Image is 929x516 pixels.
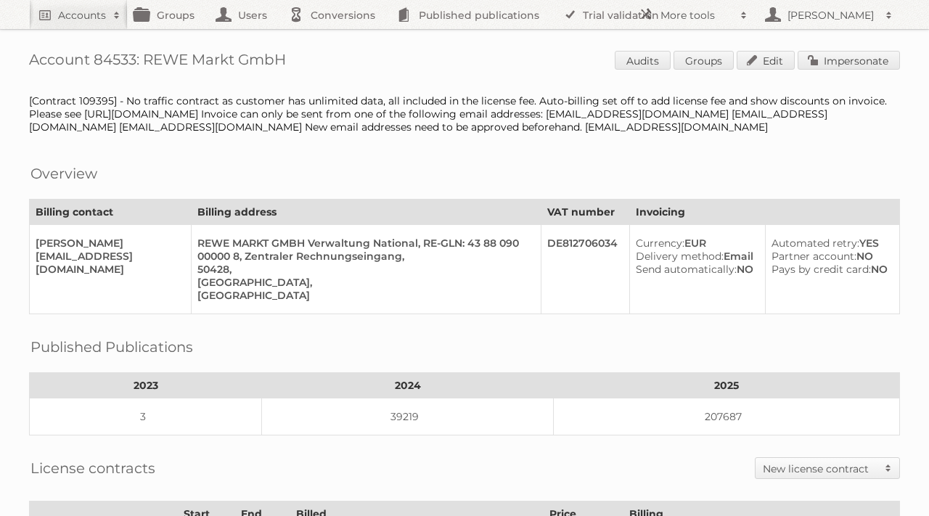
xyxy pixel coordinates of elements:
div: EUR [636,237,753,250]
div: [GEOGRAPHIC_DATA], [197,276,529,289]
span: Currency: [636,237,684,250]
a: Impersonate [798,51,900,70]
span: Delivery method: [636,250,724,263]
div: [EMAIL_ADDRESS][DOMAIN_NAME] [36,250,179,276]
h2: More tools [660,8,733,22]
div: NO [772,250,888,263]
th: 2023 [30,373,262,398]
div: NO [636,263,753,276]
span: Partner account: [772,250,856,263]
a: Audits [615,51,671,70]
h2: Accounts [58,8,106,22]
td: 39219 [262,398,554,435]
div: [GEOGRAPHIC_DATA] [197,289,529,302]
a: Edit [737,51,795,70]
h2: New license contract [763,462,877,476]
h2: Published Publications [30,336,193,358]
div: NO [772,263,888,276]
span: Automated retry: [772,237,859,250]
span: Toggle [877,458,899,478]
div: YES [772,237,888,250]
th: Billing contact [30,200,192,225]
td: 3 [30,398,262,435]
div: [Contract 109395] - No traffic contract as customer has unlimited data, all included in the licen... [29,94,900,134]
th: Billing address [191,200,541,225]
th: VAT number [541,200,629,225]
td: DE812706034 [541,225,629,314]
h2: Overview [30,163,97,184]
span: Send automatically: [636,263,737,276]
th: 2025 [553,373,899,398]
a: Groups [674,51,734,70]
div: 50428, [197,263,529,276]
h1: Account 84533: REWE Markt GmbH [29,51,900,73]
h2: License contracts [30,457,155,479]
th: Invoicing [629,200,899,225]
span: Pays by credit card: [772,263,871,276]
td: 207687 [553,398,899,435]
div: [PERSON_NAME] [36,237,179,250]
th: 2024 [262,373,554,398]
div: REWE MARKT GMBH Verwaltung National, RE-GLN: 43 88 090 00000 8, Zentraler Rechnungseingang, [197,237,529,263]
a: New license contract [756,458,899,478]
h2: [PERSON_NAME] [784,8,878,22]
div: Email [636,250,753,263]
